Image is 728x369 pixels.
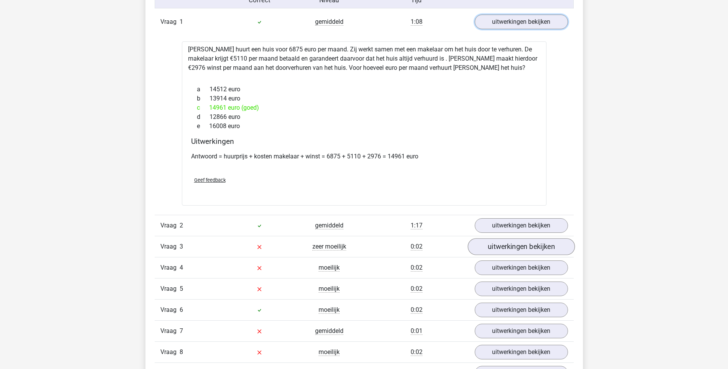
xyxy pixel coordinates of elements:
span: moeilijk [319,348,340,356]
span: zeer moeilijk [312,243,346,250]
span: e [197,122,209,131]
span: moeilijk [319,306,340,314]
a: uitwerkingen bekijken [475,260,568,275]
div: [PERSON_NAME] huurt een huis voor 6875 euro per maand. Zij werkt samen met een makelaar om het hu... [182,41,546,206]
span: c [197,103,209,112]
a: uitwerkingen bekijken [475,303,568,317]
span: 7 [180,327,183,334]
span: 1:08 [411,18,423,26]
div: 13914 euro [191,94,537,103]
span: Vraag [160,263,180,272]
span: moeilijk [319,264,340,272]
span: 8 [180,348,183,356]
a: uitwerkingen bekijken [467,238,574,255]
a: uitwerkingen bekijken [475,218,568,233]
a: uitwerkingen bekijken [475,282,568,296]
span: 2 [180,222,183,229]
span: gemiddeld [315,222,343,229]
span: 1:17 [411,222,423,229]
span: 5 [180,285,183,292]
span: 3 [180,243,183,250]
span: 6 [180,306,183,313]
div: 14961 euro (goed) [191,103,537,112]
span: moeilijk [319,285,340,293]
span: 0:02 [411,285,423,293]
p: Antwoord = huurprijs + kosten makelaar + winst = 6875 + 5110 + 2976 = 14961 euro [191,152,537,161]
span: Geef feedback [194,177,226,183]
span: 0:02 [411,348,423,356]
h4: Uitwerkingen [191,137,537,146]
a: uitwerkingen bekijken [475,345,568,359]
a: uitwerkingen bekijken [475,15,568,29]
a: uitwerkingen bekijken [475,324,568,338]
span: gemiddeld [315,327,343,335]
span: 0:01 [411,327,423,335]
div: 14512 euro [191,85,537,94]
span: gemiddeld [315,18,343,26]
div: 16008 euro [191,122,537,131]
span: b [197,94,210,103]
span: Vraag [160,284,180,293]
span: Vraag [160,348,180,357]
span: Vraag [160,305,180,315]
span: a [197,85,210,94]
span: 0:02 [411,264,423,272]
span: Vraag [160,242,180,251]
span: d [197,112,210,122]
div: 12866 euro [191,112,537,122]
span: 1 [180,18,183,25]
span: Vraag [160,326,180,336]
span: Vraag [160,17,180,26]
span: 0:02 [411,243,423,250]
span: 0:02 [411,306,423,314]
span: 4 [180,264,183,271]
span: Vraag [160,221,180,230]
